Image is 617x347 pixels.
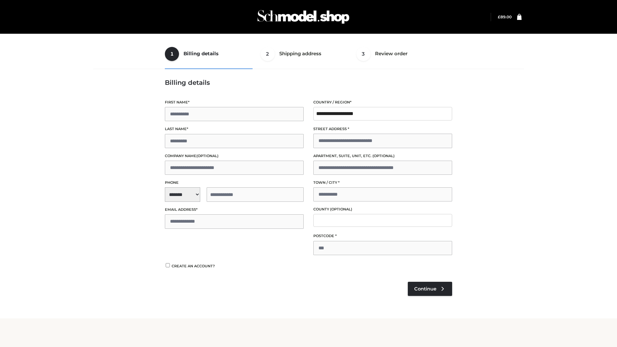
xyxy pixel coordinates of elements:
[414,286,436,292] span: Continue
[313,180,452,186] label: Town / City
[313,126,452,132] label: Street address
[330,207,352,211] span: (optional)
[313,99,452,105] label: Country / Region
[196,154,219,158] span: (optional)
[165,126,304,132] label: Last name
[372,154,395,158] span: (optional)
[165,99,304,105] label: First name
[255,4,352,30] img: Schmodel Admin 964
[313,233,452,239] label: Postcode
[165,263,171,267] input: Create an account?
[313,206,452,212] label: County
[172,264,215,268] span: Create an account?
[498,14,500,19] span: £
[165,153,304,159] label: Company name
[313,153,452,159] label: Apartment, suite, unit, etc.
[165,180,304,186] label: Phone
[408,282,452,296] a: Continue
[165,207,304,213] label: Email address
[165,79,452,86] h3: Billing details
[498,14,512,19] bdi: 89.00
[498,14,512,19] a: £89.00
